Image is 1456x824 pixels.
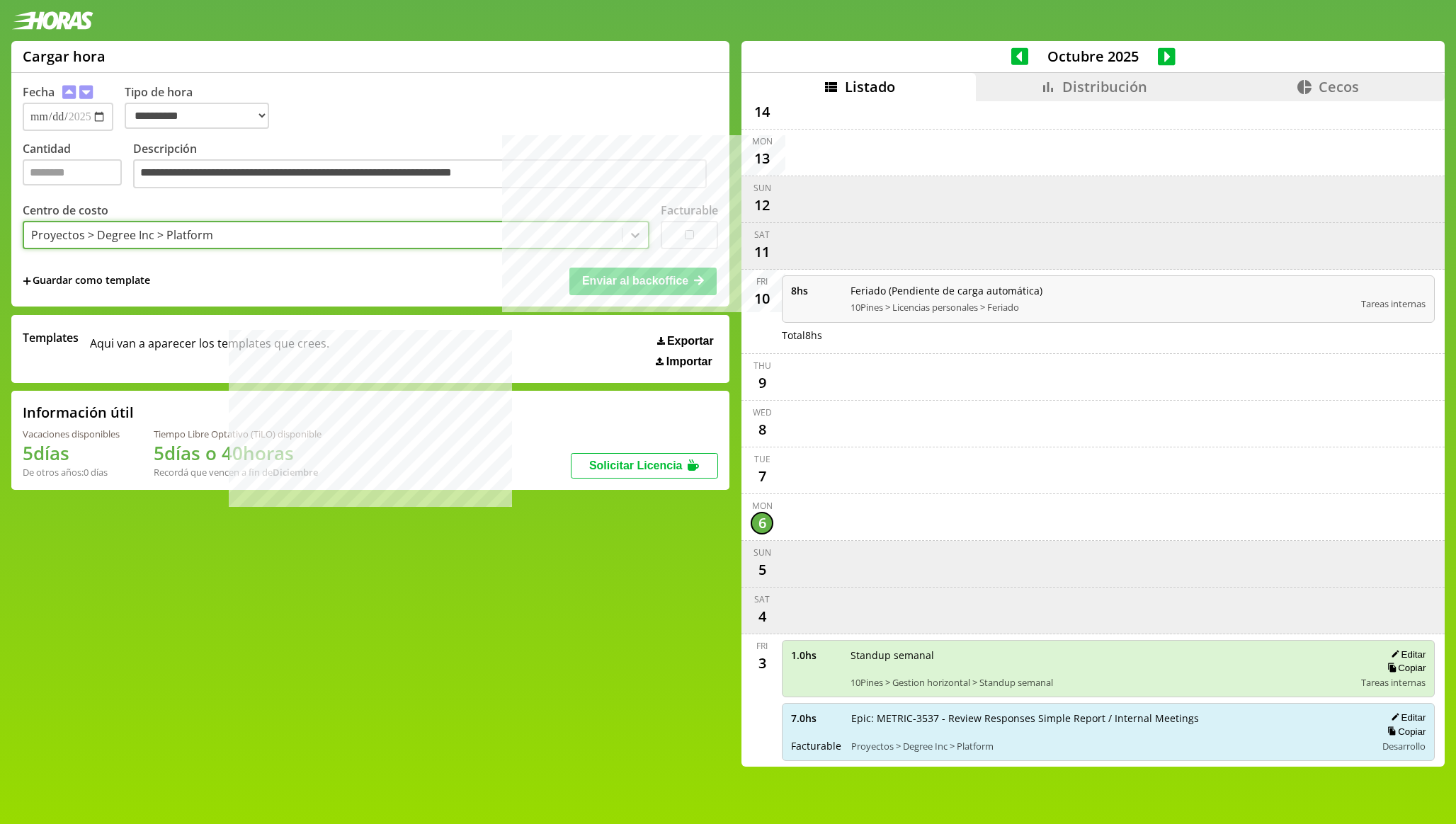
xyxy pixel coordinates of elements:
[23,159,122,185] input: Cantidad
[273,466,318,479] b: Diciembre
[23,273,150,289] span: +Guardar como template
[133,141,718,193] label: Descripción
[791,284,841,297] span: 8 hs
[851,740,1366,753] span: Proyectos > Degree Inc > Platform
[851,648,1351,662] span: Standup semanal
[752,135,773,147] div: Mon
[754,593,770,605] div: Sat
[782,328,1435,342] div: Total 8 hs
[1028,47,1158,66] span: Octubre 2025
[1387,711,1426,723] button: Editar
[571,453,718,479] button: Solicitar Licencia
[791,711,841,725] span: 7.0 hs
[845,77,895,96] span: Listado
[23,466,120,479] div: De otros años: 0 días
[851,301,1351,314] span: 10Pines > Licencias personales > Feriado
[11,11,93,30] img: logotipo
[1387,648,1426,660] button: Editar
[751,287,773,310] div: 10
[751,101,773,123] div: 14
[756,640,768,652] div: Fri
[851,284,1351,297] span: Feriado (Pendiente de carga automática)
[589,459,683,471] span: Solicitar Licencia
[31,227,213,243] div: Proyectos > Degree Inc > Platform
[1062,77,1147,96] span: Distribución
[741,101,1445,765] div: scrollable content
[23,330,79,345] span: Templates
[753,360,771,372] div: Thu
[23,273,31,289] span: +
[851,711,1366,725] span: Epic: METRIC-3537 - Review Responses Simple Report / Internal Meetings
[125,103,269,129] select: Tipo de hora
[751,605,773,628] div: 4
[23,141,133,193] label: Cantidad
[1383,662,1426,674] button: Copiar
[23,84,55,100] label: Fecha
[754,453,770,465] div: Tue
[751,512,773,534] div: 6
[751,418,773,441] div: 8
[753,547,771,559] div: Sun
[125,84,280,131] label: Tipo de hora
[851,676,1351,689] span: 10Pines > Gestion horizontal > Standup semanal
[751,652,773,675] div: 3
[667,335,714,348] span: Exportar
[751,194,773,217] div: 12
[754,229,770,241] div: Sat
[661,202,718,218] label: Facturable
[23,47,106,66] h1: Cargar hora
[133,159,707,189] textarea: Descripción
[23,403,134,422] h2: Información útil
[751,559,773,581] div: 5
[154,428,322,440] div: Tiempo Libre Optativo (TiLO) disponible
[753,182,771,194] div: Sun
[569,268,717,294] button: Enviar al backoffice
[23,202,108,218] label: Centro de costo
[751,465,773,488] div: 7
[154,466,322,479] div: Recordá que vencen a fin de
[1382,740,1426,753] span: Desarrollo
[666,355,712,368] span: Importar
[753,406,772,418] div: Wed
[1383,726,1426,738] button: Copiar
[23,428,120,440] div: Vacaciones disponibles
[751,147,773,170] div: 13
[756,275,768,287] div: Fri
[791,739,841,753] span: Facturable
[23,440,120,466] h1: 5 días
[752,500,773,512] div: Mon
[1361,676,1426,689] span: Tareas internas
[791,648,841,662] span: 1.0 hs
[653,334,718,348] button: Exportar
[1319,77,1359,96] span: Cecos
[1361,297,1426,310] span: Tareas internas
[751,241,773,263] div: 11
[154,440,322,466] h1: 5 días o 40 horas
[751,372,773,394] div: 9
[582,275,688,287] span: Enviar al backoffice
[90,330,329,368] span: Aqui van a aparecer los templates que crees.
